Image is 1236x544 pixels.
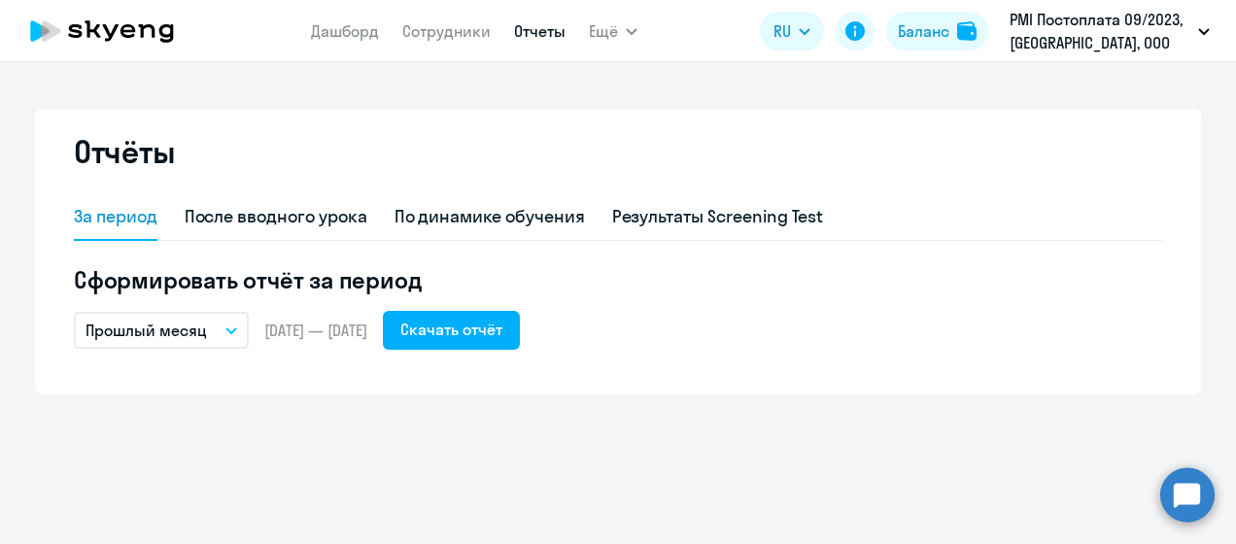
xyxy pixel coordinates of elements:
[400,318,502,341] div: Скачать отчёт
[898,19,949,43] div: Баланс
[311,21,379,41] a: Дашборд
[760,12,824,51] button: RU
[1000,8,1219,54] button: PMI Постоплата 09/2023, [GEOGRAPHIC_DATA], ООО
[264,320,367,341] span: [DATE] — [DATE]
[74,312,249,349] button: Прошлый месяц
[773,19,791,43] span: RU
[395,204,585,229] div: По динамике обучения
[86,319,207,342] p: Прошлый месяц
[74,204,157,229] div: За период
[514,21,566,41] a: Отчеты
[383,311,520,350] button: Скачать отчёт
[402,21,491,41] a: Сотрудники
[589,12,637,51] button: Ещё
[589,19,618,43] span: Ещё
[74,132,175,171] h2: Отчёты
[957,21,977,41] img: balance
[185,204,367,229] div: После вводного урока
[886,12,988,51] button: Балансbalance
[1010,8,1190,54] p: PMI Постоплата 09/2023, [GEOGRAPHIC_DATA], ООО
[612,204,824,229] div: Результаты Screening Test
[74,264,1162,295] h5: Сформировать отчёт за период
